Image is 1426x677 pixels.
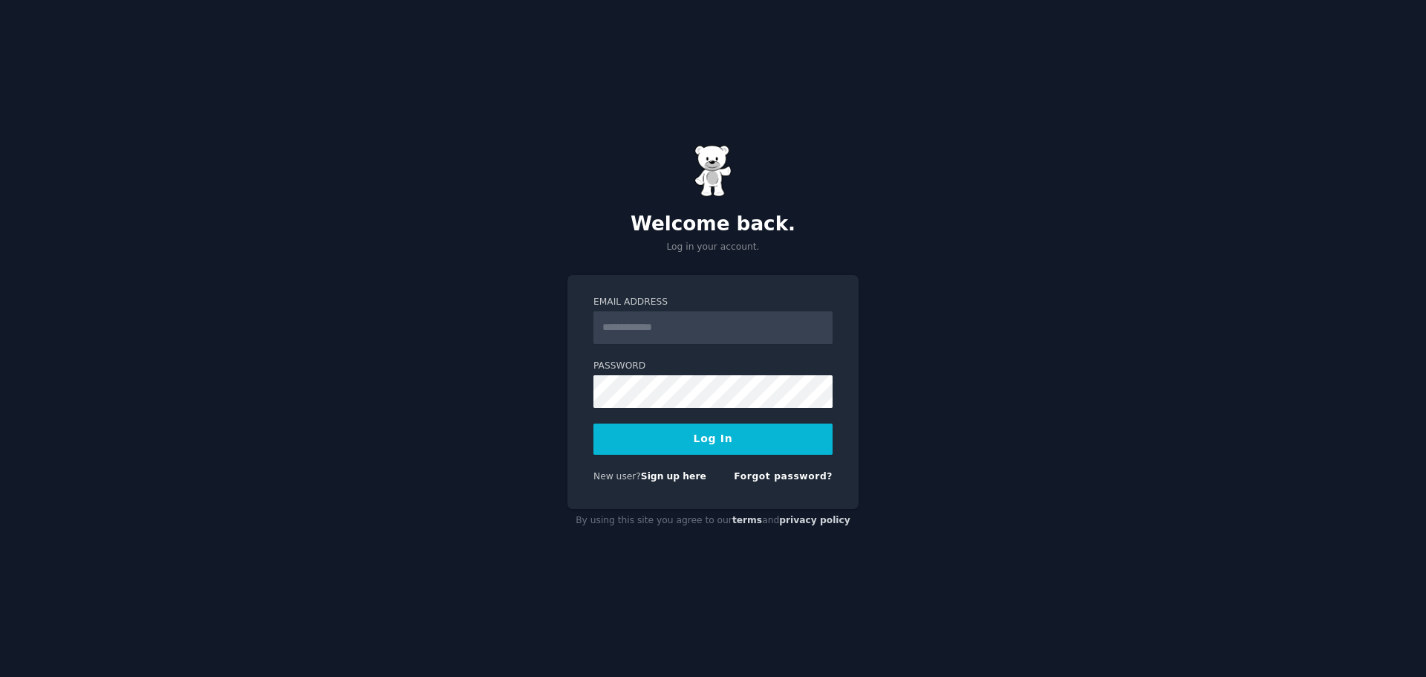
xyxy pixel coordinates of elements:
h2: Welcome back. [567,213,859,236]
label: Email Address [593,296,833,309]
a: privacy policy [779,515,850,525]
a: terms [732,515,762,525]
label: Password [593,360,833,373]
img: Gummy Bear [694,145,732,197]
span: New user? [593,471,641,482]
a: Forgot password? [734,471,833,482]
p: Log in your account. [567,241,859,254]
button: Log In [593,424,833,455]
a: Sign up here [641,471,706,482]
div: By using this site you agree to our and [567,509,859,533]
